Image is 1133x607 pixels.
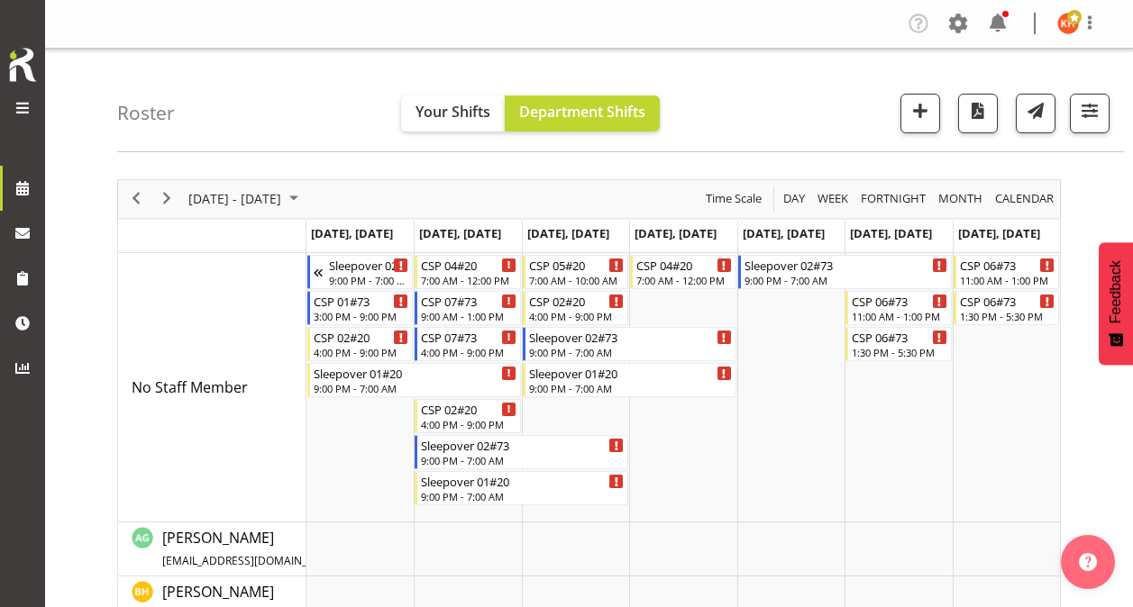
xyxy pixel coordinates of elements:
[5,45,41,85] img: Rosterit icon logo
[529,292,624,310] div: CSP 02#20
[852,309,946,323] div: 11:00 AM - 1:00 PM
[954,291,1059,325] div: No Staff Member"s event - CSP 06#73 Begin From Sunday, October 12, 2025 at 1:30:00 PM GMT+13:00 E...
[311,225,393,241] span: [DATE], [DATE]
[415,435,628,469] div: No Staff Member"s event - Sleepover 02#73 Begin From Tuesday, October 7, 2025 at 9:00:00 PM GMT+1...
[421,436,624,454] div: Sleepover 02#73
[314,345,408,359] div: 4:00 PM - 9:00 PM
[421,417,516,431] div: 4:00 PM - 9:00 PM
[329,256,408,274] div: Sleepover 02#73
[151,180,182,218] div: next period
[529,309,624,323] div: 4:00 PM - 9:00 PM
[992,187,1057,210] button: Month
[1057,13,1079,34] img: kathryn-hunt10901.jpg
[421,453,624,467] div: 9:00 PM - 7:00 AM
[307,363,521,397] div: No Staff Member"s event - Sleepover 01#20 Begin From Monday, October 6, 2025 at 9:00:00 PM GMT+13...
[314,328,408,346] div: CSP 02#20
[852,345,946,359] div: 1:30 PM - 5:30 PM
[162,553,342,568] span: [EMAIL_ADDRESS][DOMAIN_NAME]
[529,381,732,395] div: 9:00 PM - 7:00 AM
[523,255,628,289] div: No Staff Member"s event - CSP 05#20 Begin From Wednesday, October 8, 2025 at 7:00:00 AM GMT+13:00...
[155,187,179,210] button: Next
[635,225,717,241] span: [DATE], [DATE]
[852,328,946,346] div: CSP 06#73
[329,273,408,287] div: 9:00 PM - 7:00 AM
[859,187,927,210] span: Fortnight
[307,291,413,325] div: No Staff Member"s event - CSP 01#73 Begin From Monday, October 6, 2025 at 3:00:00 PM GMT+13:00 En...
[1079,553,1097,571] img: help-xxl-2.png
[421,345,516,359] div: 4:00 PM - 9:00 PM
[187,187,283,210] span: [DATE] - [DATE]
[307,255,413,289] div: No Staff Member"s event - Sleepover 02#73 Begin From Sunday, October 5, 2025 at 9:00:00 PM GMT+13...
[421,400,516,418] div: CSP 02#20
[186,187,306,210] button: October 2025
[421,273,516,287] div: 7:00 AM - 12:00 PM
[529,273,624,287] div: 7:00 AM - 10:00 AM
[960,273,1055,287] div: 11:00 AM - 1:00 PM
[845,327,951,361] div: No Staff Member"s event - CSP 06#73 Begin From Saturday, October 11, 2025 at 1:30:00 PM GMT+13:00...
[415,399,520,433] div: No Staff Member"s event - CSP 02#20 Begin From Tuesday, October 7, 2025 at 4:00:00 PM GMT+13:00 E...
[954,255,1059,289] div: No Staff Member"s event - CSP 06#73 Begin From Sunday, October 12, 2025 at 11:00:00 AM GMT+13:00 ...
[419,225,501,241] span: [DATE], [DATE]
[529,345,732,359] div: 9:00 PM - 7:00 AM
[703,187,765,210] button: Time Scale
[852,292,946,310] div: CSP 06#73
[421,489,624,503] div: 9:00 PM - 7:00 AM
[421,328,516,346] div: CSP 07#73
[781,187,809,210] button: Timeline Day
[523,291,628,325] div: No Staff Member"s event - CSP 02#20 Begin From Wednesday, October 8, 2025 at 4:00:00 PM GMT+13:00...
[529,364,732,382] div: Sleepover 01#20
[845,291,951,325] div: No Staff Member"s event - CSP 06#73 Begin From Saturday, October 11, 2025 at 11:00:00 AM GMT+13:0...
[1108,260,1124,323] span: Feedback
[630,255,736,289] div: No Staff Member"s event - CSP 04#20 Begin From Thursday, October 9, 2025 at 7:00:00 AM GMT+13:00 ...
[529,256,624,274] div: CSP 05#20
[117,103,175,123] h4: Roster
[960,292,1055,310] div: CSP 06#73
[738,255,952,289] div: No Staff Member"s event - Sleepover 02#73 Begin From Friday, October 10, 2025 at 9:00:00 PM GMT+1...
[162,527,414,570] a: [PERSON_NAME][EMAIL_ADDRESS][DOMAIN_NAME]
[815,187,852,210] button: Timeline Week
[416,102,490,122] span: Your Shifts
[960,309,1055,323] div: 1:30 PM - 5:30 PM
[529,328,732,346] div: Sleepover 02#73
[636,256,731,274] div: CSP 04#20
[132,377,248,397] span: No Staff Member
[415,255,520,289] div: No Staff Member"s event - CSP 04#20 Begin From Tuesday, October 7, 2025 at 7:00:00 AM GMT+13:00 E...
[745,273,947,287] div: 9:00 PM - 7:00 AM
[745,256,947,274] div: Sleepover 02#73
[958,225,1040,241] span: [DATE], [DATE]
[850,225,932,241] span: [DATE], [DATE]
[960,256,1055,274] div: CSP 06#73
[523,363,736,397] div: No Staff Member"s event - Sleepover 01#20 Begin From Wednesday, October 8, 2025 at 9:00:00 PM GMT...
[937,187,984,210] span: Month
[182,180,309,218] div: October 06 - 12, 2025
[743,225,825,241] span: [DATE], [DATE]
[124,187,149,210] button: Previous
[314,364,516,382] div: Sleepover 01#20
[527,225,609,241] span: [DATE], [DATE]
[118,253,306,522] td: No Staff Member resource
[519,102,645,122] span: Department Shifts
[900,94,940,133] button: Add a new shift
[421,472,624,490] div: Sleepover 01#20
[636,273,731,287] div: 7:00 AM - 12:00 PM
[314,292,408,310] div: CSP 01#73
[314,309,408,323] div: 3:00 PM - 9:00 PM
[421,256,516,274] div: CSP 04#20
[121,180,151,218] div: previous period
[421,309,516,323] div: 9:00 AM - 1:00 PM
[118,522,306,576] td: Adrian Garduque resource
[816,187,850,210] span: Week
[162,528,414,569] span: [PERSON_NAME]
[1070,94,1110,133] button: Filter Shifts
[314,381,516,395] div: 9:00 PM - 7:00 AM
[307,327,413,361] div: No Staff Member"s event - CSP 02#20 Begin From Monday, October 6, 2025 at 4:00:00 PM GMT+13:00 En...
[704,187,763,210] span: Time Scale
[421,292,516,310] div: CSP 07#73
[1099,242,1133,365] button: Feedback - Show survey
[415,471,628,505] div: No Staff Member"s event - Sleepover 01#20 Begin From Tuesday, October 7, 2025 at 9:00:00 PM GMT+1...
[415,327,520,361] div: No Staff Member"s event - CSP 07#73 Begin From Tuesday, October 7, 2025 at 4:00:00 PM GMT+13:00 E...
[401,95,505,131] button: Your Shifts
[505,95,660,131] button: Department Shifts
[958,94,998,133] button: Download a PDF of the roster according to the set date range.
[936,187,986,210] button: Timeline Month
